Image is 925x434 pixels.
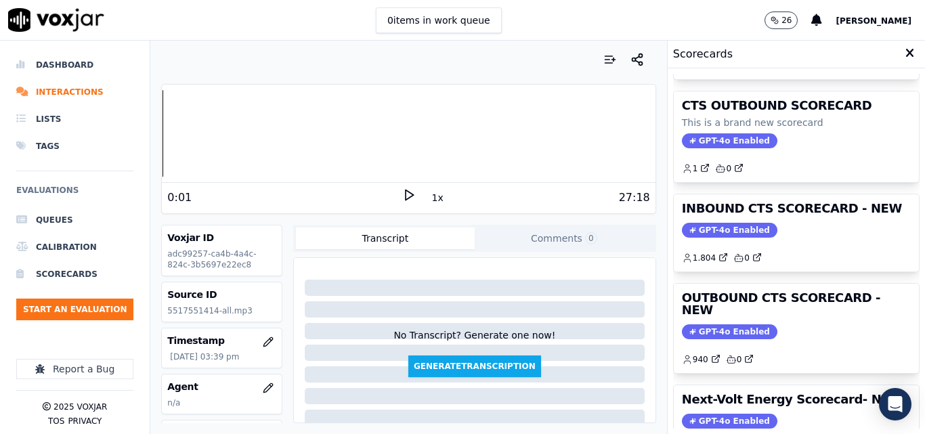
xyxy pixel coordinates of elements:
[167,334,276,347] h3: Timestamp
[682,253,728,263] a: 1.804
[16,106,133,133] a: Lists
[170,351,276,362] p: [DATE] 03:39 pm
[682,116,911,129] p: This is a brand new scorecard
[733,253,762,263] a: 0
[408,355,541,377] button: GenerateTranscription
[682,393,911,406] h3: Next-Volt Energy Scorecard- New
[682,163,710,174] a: 1
[836,12,925,28] button: [PERSON_NAME]
[429,188,446,207] button: 1x
[16,234,133,261] a: Calibration
[167,305,276,316] p: 5517551414-all.mp3
[765,12,798,29] button: 26
[68,416,102,427] button: Privacy
[765,12,811,29] button: 26
[16,359,133,379] button: Report a Bug
[682,414,777,429] span: GPT-4o Enabled
[167,397,276,408] p: n/a
[16,182,133,207] h6: Evaluations
[8,8,104,32] img: voxjar logo
[167,231,276,244] h3: Voxjar ID
[167,248,276,270] p: adc99257-ca4b-4a4c-824c-3b5697e22ec8
[16,207,133,234] a: Queues
[167,288,276,301] h3: Source ID
[682,324,777,339] span: GPT-4o Enabled
[726,354,754,365] a: 0
[668,41,925,68] div: Scorecards
[619,190,650,206] div: 27:18
[682,253,733,263] button: 1.804
[682,133,777,148] span: GPT-4o Enabled
[16,79,133,106] a: Interactions
[16,261,133,288] a: Scorecards
[475,227,653,249] button: Comments
[376,7,502,33] button: 0items in work queue
[682,354,720,365] a: 940
[682,223,777,238] span: GPT-4o Enabled
[393,328,555,355] div: No Transcript? Generate one now!
[682,202,911,215] h3: INBOUND CTS SCORECARD - NEW
[682,163,716,174] button: 1
[16,299,133,320] button: Start an Evaluation
[585,232,597,244] span: 0
[879,388,911,420] div: Open Intercom Messenger
[167,380,276,393] h3: Agent
[16,133,133,160] a: Tags
[781,15,792,26] p: 26
[682,292,911,316] h3: OUTBOUND CTS SCORECARD - NEW
[16,51,133,79] a: Dashboard
[836,16,911,26] span: [PERSON_NAME]
[167,190,192,206] div: 0:01
[715,163,744,174] a: 0
[48,416,64,427] button: TOS
[53,402,107,412] p: 2025 Voxjar
[682,100,911,112] h3: CTS OUTBOUND SCORECARD
[296,227,475,249] button: Transcript
[682,354,726,365] button: 940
